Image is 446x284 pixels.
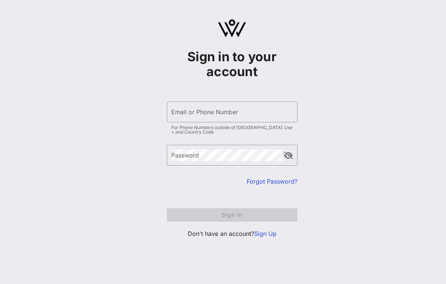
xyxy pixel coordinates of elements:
[284,152,293,159] button: append icon
[247,178,297,185] a: Forgot Password?
[218,19,246,37] img: logo.svg
[254,230,277,237] a: Sign Up
[171,125,293,134] div: For Phone Numbers outside of [GEOGRAPHIC_DATA]: Use + and Country Code
[167,49,297,79] h1: Sign in to your account
[167,229,297,238] p: Don't have an account?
